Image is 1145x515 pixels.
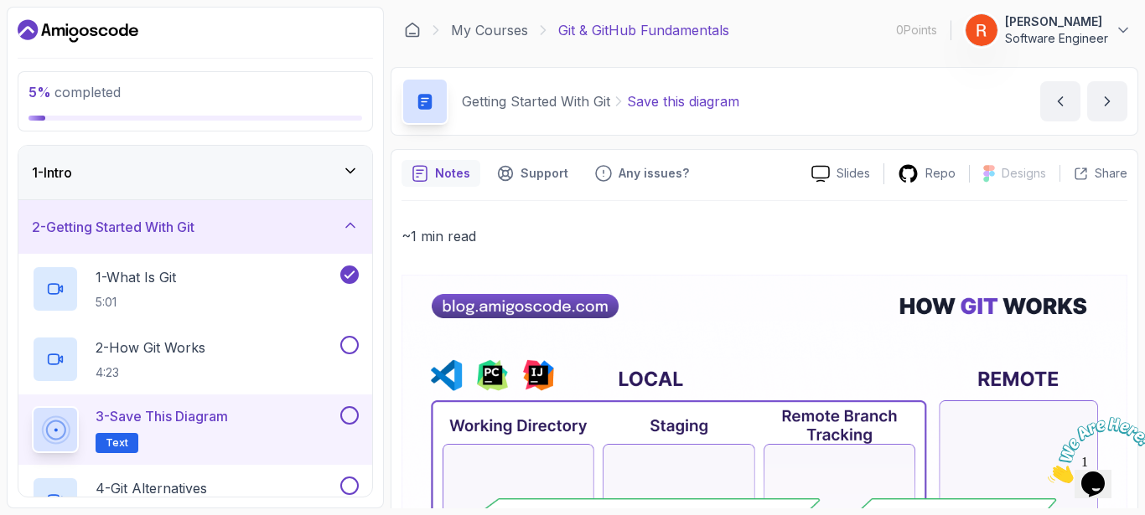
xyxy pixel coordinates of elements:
a: Dashboard [18,18,138,44]
h3: 1 - Intro [32,162,72,183]
span: Text [106,436,128,450]
p: 2 - How Git Works [96,337,205,358]
p: 3 - Save this diagram [96,406,228,426]
h3: 2 - Getting Started With Git [32,217,194,237]
p: 5:01 [96,294,176,311]
iframe: chat widget [1041,410,1145,490]
p: Software Engineer [1005,30,1108,47]
p: Repo [925,165,956,182]
p: Slides [837,165,870,182]
span: 5 % [28,84,51,100]
p: Support [521,165,568,182]
img: user profile image [966,14,997,46]
span: completed [28,84,121,100]
p: ~1 min read [402,224,1127,248]
p: Git & GitHub Fundamentals [558,20,729,40]
button: next content [1087,81,1127,121]
button: notes button [402,160,480,187]
p: Designs [1002,165,1046,182]
span: 1 [7,7,13,21]
p: [PERSON_NAME] [1005,13,1108,30]
a: Slides [798,165,883,183]
button: 3-Save this diagramText [32,406,359,453]
button: previous content [1040,81,1080,121]
button: 1-Intro [18,146,372,199]
button: user profile image[PERSON_NAME]Software Engineer [965,13,1132,47]
p: 1 - What Is Git [96,267,176,287]
button: Share [1060,165,1127,182]
p: Any issues? [619,165,689,182]
p: Getting Started With Git [462,91,610,111]
p: Save this diagram [627,91,739,111]
a: My Courses [451,20,528,40]
button: 2-Getting Started With Git [18,200,372,254]
p: 4 - Git Alternatives [96,478,207,498]
a: Repo [884,163,969,184]
button: 2-How Git Works4:23 [32,336,359,383]
button: Support button [487,160,578,187]
p: 4:23 [96,364,205,381]
button: 1-What Is Git5:01 [32,265,359,312]
p: 0 Points [896,22,937,39]
p: Share [1095,165,1127,182]
button: Feedback button [585,160,699,187]
p: Notes [435,165,470,182]
a: Dashboard [404,22,421,39]
img: Chat attention grabber [7,7,111,73]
